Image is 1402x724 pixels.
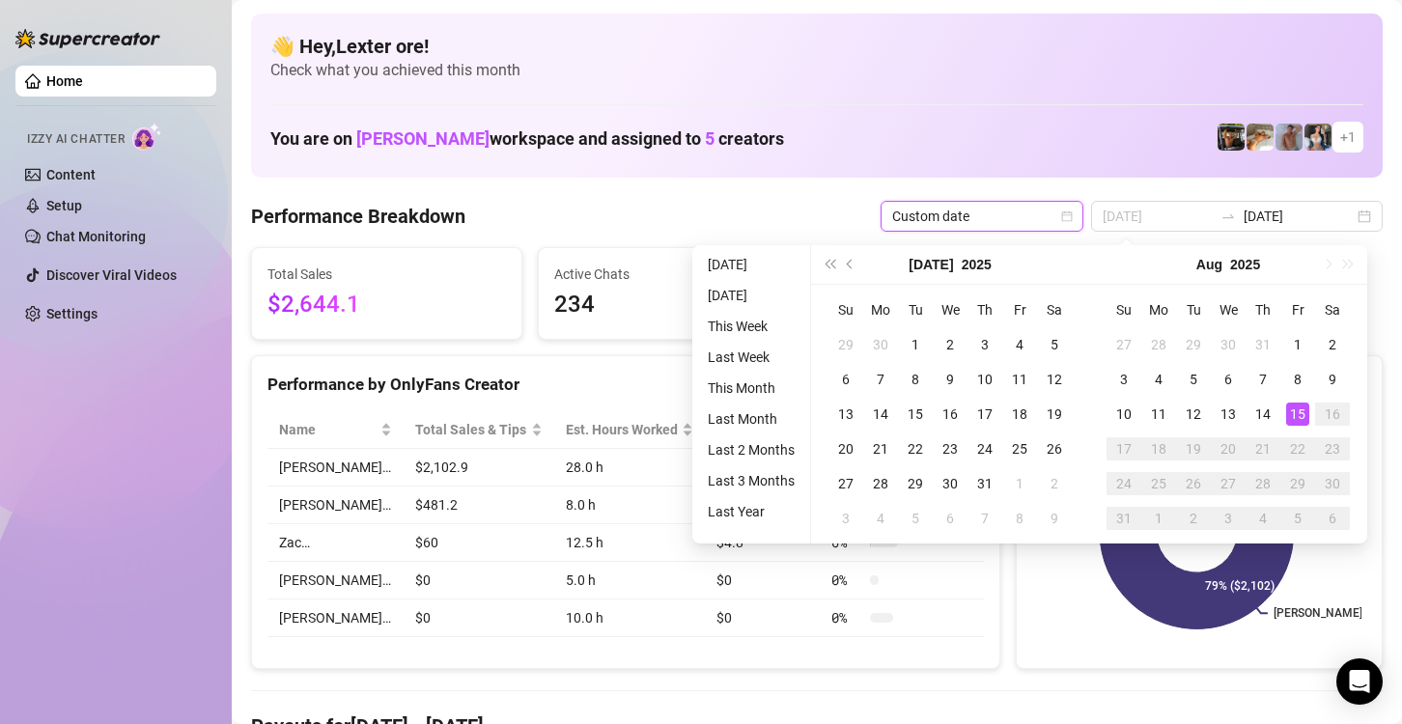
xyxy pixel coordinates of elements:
td: $481.2 [404,487,554,524]
span: 234 [554,287,793,323]
div: 27 [1217,472,1240,495]
td: 8.0 h [554,487,706,524]
div: 9 [1321,368,1344,391]
td: 2025-08-21 [1246,432,1280,466]
a: Content [46,167,96,182]
span: calendar [1061,210,1073,222]
div: 29 [834,333,857,356]
div: 3 [1112,368,1136,391]
div: 19 [1182,437,1205,460]
td: 2025-08-03 [1107,362,1141,397]
div: 5 [1286,507,1309,530]
div: 28 [1251,472,1275,495]
li: This Month [700,376,802,400]
td: 2025-07-31 [967,466,1002,501]
td: $0 [705,562,820,599]
div: 16 [939,403,962,426]
td: [PERSON_NAME]… [267,562,404,599]
td: 2025-07-16 [933,397,967,432]
div: 28 [1147,333,1170,356]
td: 2025-08-28 [1246,466,1280,501]
td: 2025-07-25 [1002,432,1037,466]
td: 2025-07-24 [967,432,1002,466]
td: 2025-07-20 [828,432,863,466]
td: 2025-08-05 [1176,362,1211,397]
td: 2025-08-06 [933,501,967,536]
div: 5 [1043,333,1066,356]
div: 2 [1182,507,1205,530]
div: 11 [1008,368,1031,391]
div: 3 [973,333,996,356]
div: 8 [1008,507,1031,530]
th: Fr [1280,292,1315,327]
div: 4 [1251,507,1275,530]
text: [PERSON_NAME]… [1274,607,1370,621]
div: 27 [834,472,857,495]
td: 2025-08-31 [1107,501,1141,536]
div: 2 [1321,333,1344,356]
th: We [1211,292,1246,327]
td: 2025-07-30 [1211,327,1246,362]
td: 2025-08-09 [1315,362,1350,397]
td: 2025-08-19 [1176,432,1211,466]
div: 3 [834,507,857,530]
td: 2025-07-22 [898,432,933,466]
td: 2025-07-11 [1002,362,1037,397]
td: 2025-08-05 [898,501,933,536]
td: 2025-09-04 [1246,501,1280,536]
td: 2025-08-17 [1107,432,1141,466]
li: Last 3 Months [700,469,802,492]
button: Choose a year [1230,245,1260,284]
div: 13 [1217,403,1240,426]
div: 31 [973,472,996,495]
td: 2025-07-01 [898,327,933,362]
td: 2025-07-27 [828,466,863,501]
span: Check what you achieved this month [270,60,1363,81]
td: 2025-08-23 [1315,432,1350,466]
span: 5 [705,128,715,149]
td: 2025-08-24 [1107,466,1141,501]
div: 5 [1182,368,1205,391]
div: 4 [1008,333,1031,356]
td: [PERSON_NAME]… [267,449,404,487]
div: Est. Hours Worked [566,419,679,440]
div: 9 [1043,507,1066,530]
a: Discover Viral Videos [46,267,177,283]
span: $2,644.1 [267,287,506,323]
th: Tu [898,292,933,327]
li: Last Month [700,407,802,431]
div: 29 [1286,472,1309,495]
div: 7 [973,507,996,530]
div: 27 [1112,333,1136,356]
td: $0 [404,599,554,637]
td: 2025-09-05 [1280,501,1315,536]
div: 31 [1112,507,1136,530]
th: Th [1246,292,1280,327]
div: 6 [834,368,857,391]
td: 2025-09-06 [1315,501,1350,536]
div: 1 [904,333,927,356]
span: 0 % [831,570,862,591]
td: $2,102.9 [404,449,554,487]
td: 2025-08-13 [1211,397,1246,432]
td: 2025-07-18 [1002,397,1037,432]
td: 2025-07-21 [863,432,898,466]
div: 21 [869,437,892,460]
li: Last Week [700,346,802,369]
div: 28 [869,472,892,495]
td: 2025-09-02 [1176,501,1211,536]
div: 26 [1182,472,1205,495]
div: 1 [1147,507,1170,530]
div: 19 [1043,403,1066,426]
td: 2025-08-29 [1280,466,1315,501]
a: Settings [46,306,98,321]
button: Previous month (PageUp) [840,245,861,284]
td: 2025-07-30 [933,466,967,501]
td: 2025-08-02 [1037,466,1072,501]
div: 8 [1286,368,1309,391]
td: 2025-08-12 [1176,397,1211,432]
td: 2025-08-02 [1315,327,1350,362]
div: 26 [1043,437,1066,460]
td: 2025-07-14 [863,397,898,432]
div: 6 [939,507,962,530]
